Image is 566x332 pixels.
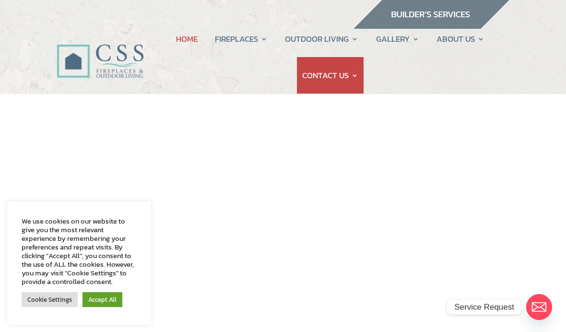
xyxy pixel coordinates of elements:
a: HOME [176,21,198,57]
a: GALLERY [376,21,419,57]
a: Cookie Settings [22,292,78,307]
div: We use cookies on our website to give you the most relevant experience by remembering your prefer... [22,217,137,286]
a: OUTDOOR LIVING [285,21,358,57]
img: CSS Fireplaces & Outdoor Living (Formerly Construction Solutions & Supply)- Jacksonville Ormond B... [57,21,143,83]
a: builder services construction supply [353,20,509,32]
a: Accept All [83,292,122,307]
a: CONTACT US [302,57,358,94]
a: Email [526,294,552,320]
a: ABOUT US [436,21,484,57]
a: FIREPLACES [215,21,268,57]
